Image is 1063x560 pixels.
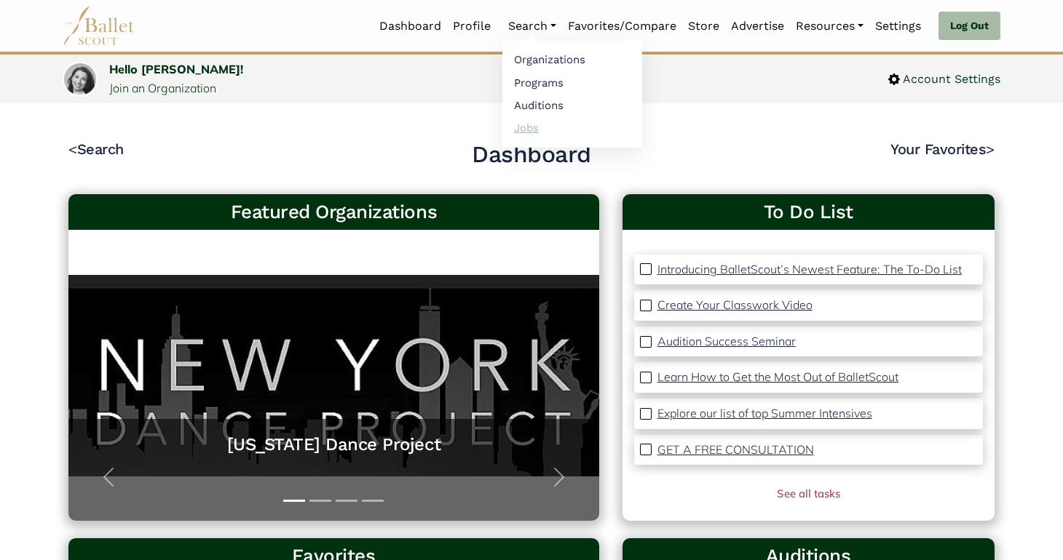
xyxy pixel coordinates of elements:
[68,140,124,158] a: <Search
[777,487,840,500] a: See all tasks
[725,11,790,41] a: Advertise
[657,368,898,387] a: Learn How to Get the Most Out of BalletScout
[790,11,869,41] a: Resources
[68,140,77,158] code: <
[890,140,995,158] a: Your Favorites>
[657,262,962,276] p: Introducing BalletScout’s Newest Feature: The To-Do List
[634,200,983,225] a: To Do List
[472,140,591,170] h2: Dashboard
[657,406,872,420] p: Explore our list of top Summer Intensives
[502,71,642,94] a: Programs
[657,404,872,423] a: Explore our list of top Summer Intensives
[502,94,642,116] a: Auditions
[682,11,725,41] a: Store
[362,492,384,509] button: Slide 4
[502,116,642,139] a: Jobs
[986,140,995,158] code: >
[336,492,357,509] button: Slide 3
[869,11,927,41] a: Settings
[657,442,814,457] p: GET A FREE CONSULTATION
[562,11,682,41] a: Favorites/Compare
[657,441,814,460] a: GET A FREE CONSULTATION
[80,200,588,225] h3: Featured Organizations
[900,70,1000,89] span: Account Settings
[64,63,96,106] img: profile picture
[502,49,642,71] a: Organizations
[657,334,796,348] p: Audition Success Seminar
[447,11,497,41] a: Profile
[657,260,962,279] a: Introducing BalletScout’s Newest Feature: The To-Do List
[502,11,562,41] a: Search
[309,492,331,509] button: Slide 2
[109,62,243,76] a: Hello [PERSON_NAME]!
[888,70,1000,89] a: Account Settings
[502,41,642,148] ul: Resources
[374,11,447,41] a: Dashboard
[657,369,898,384] p: Learn How to Get the Most Out of BalletScout
[83,433,585,456] a: [US_STATE] Dance Project
[657,297,813,312] p: Create Your Classwork Video
[657,332,796,351] a: Audition Success Seminar
[283,492,305,509] button: Slide 1
[938,12,1000,41] a: Log Out
[109,81,216,95] a: Join an Organization
[657,296,813,315] a: Create Your Classwork Video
